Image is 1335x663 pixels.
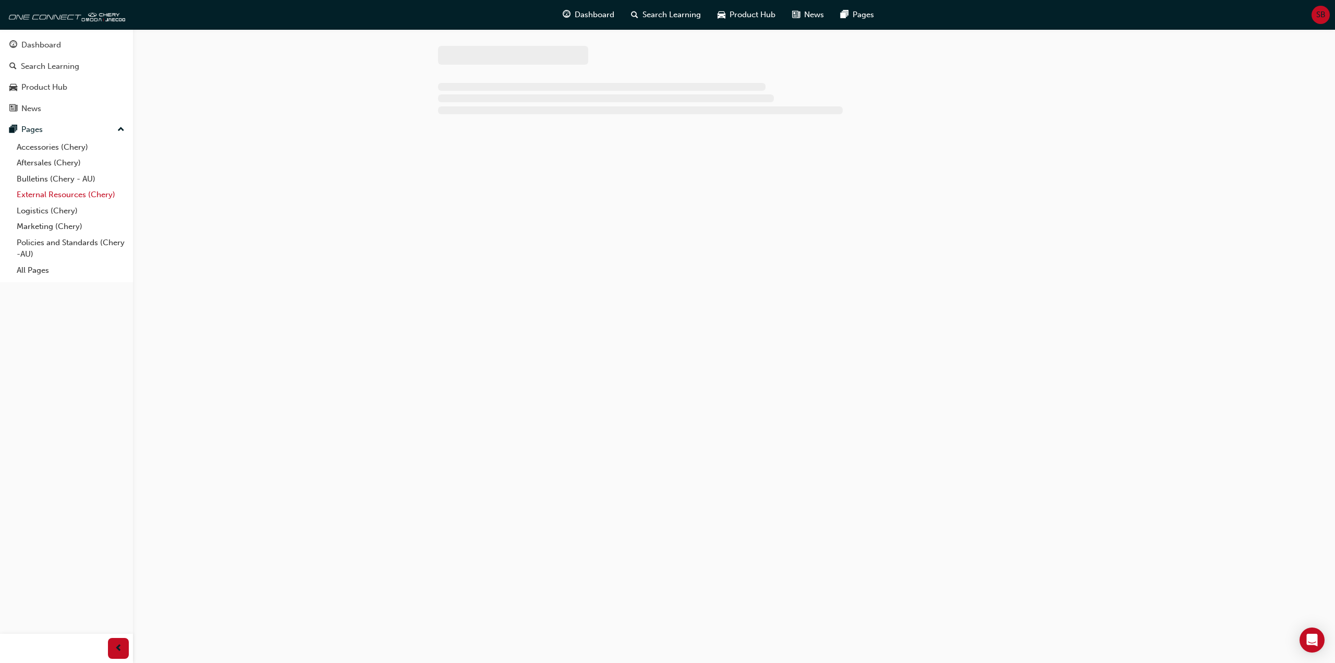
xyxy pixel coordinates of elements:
[784,4,832,26] a: news-iconNews
[623,4,709,26] a: search-iconSearch Learning
[642,9,701,21] span: Search Learning
[9,83,17,92] span: car-icon
[9,41,17,50] span: guage-icon
[5,4,125,25] img: oneconnect
[13,139,129,155] a: Accessories (Chery)
[9,104,17,114] span: news-icon
[563,8,571,21] span: guage-icon
[21,39,61,51] div: Dashboard
[13,219,129,235] a: Marketing (Chery)
[4,120,129,139] button: Pages
[13,235,129,262] a: Policies and Standards (Chery -AU)
[792,8,800,21] span: news-icon
[13,203,129,219] a: Logistics (Chery)
[1316,9,1326,21] span: SB
[730,9,775,21] span: Product Hub
[4,99,129,118] a: News
[4,35,129,55] a: Dashboard
[709,4,784,26] a: car-iconProduct Hub
[115,642,123,655] span: prev-icon
[9,62,17,71] span: search-icon
[13,187,129,203] a: External Resources (Chery)
[21,81,67,93] div: Product Hub
[9,125,17,135] span: pages-icon
[4,78,129,97] a: Product Hub
[718,8,725,21] span: car-icon
[631,8,638,21] span: search-icon
[117,123,125,137] span: up-icon
[832,4,882,26] a: pages-iconPages
[853,9,874,21] span: Pages
[804,9,824,21] span: News
[4,33,129,120] button: DashboardSearch LearningProduct HubNews
[21,124,43,136] div: Pages
[21,61,79,73] div: Search Learning
[21,103,41,115] div: News
[575,9,614,21] span: Dashboard
[841,8,848,21] span: pages-icon
[1312,6,1330,24] button: SB
[13,262,129,279] a: All Pages
[4,57,129,76] a: Search Learning
[1300,628,1325,653] div: Open Intercom Messenger
[13,155,129,171] a: Aftersales (Chery)
[13,171,129,187] a: Bulletins (Chery - AU)
[554,4,623,26] a: guage-iconDashboard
